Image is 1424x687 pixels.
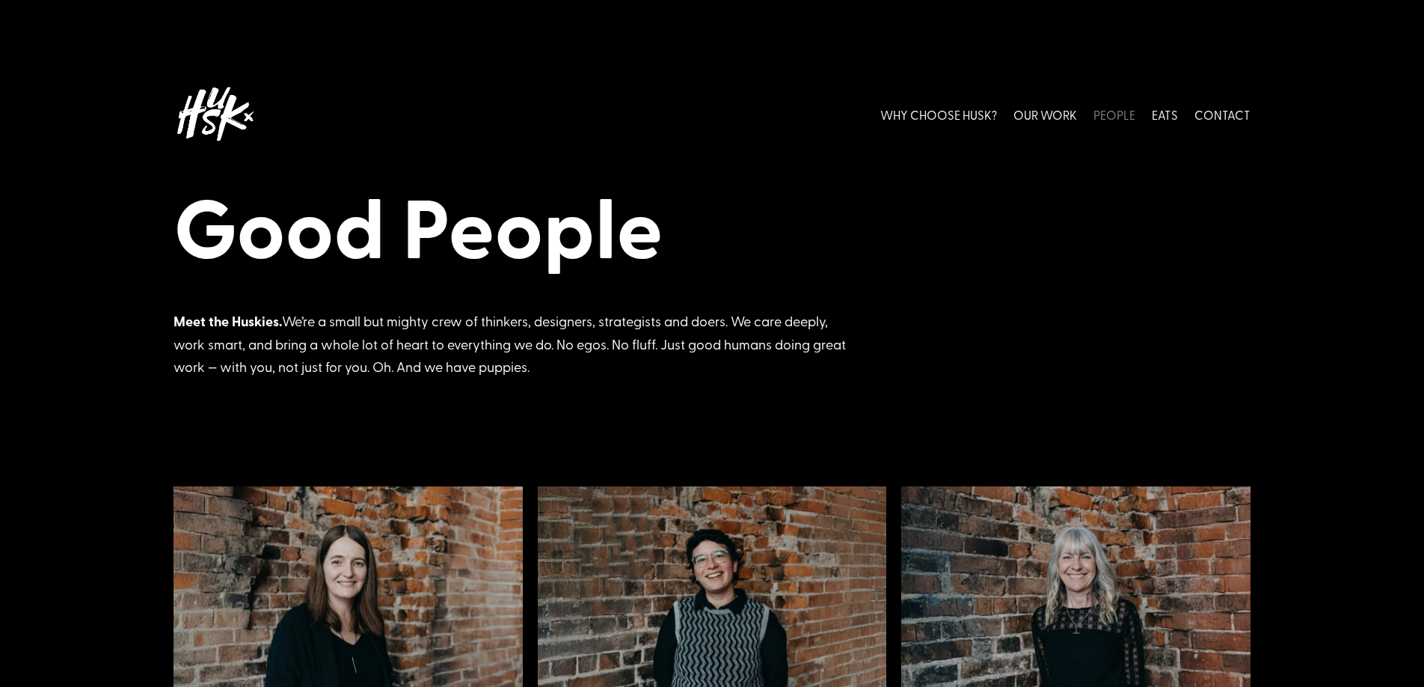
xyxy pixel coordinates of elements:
h1: Good People [174,177,1250,283]
a: EATS [1152,81,1178,147]
img: Husk logo [174,81,256,147]
strong: Meet the Huskies. [174,311,282,331]
div: We’re a small but mighty crew of thinkers, designers, strategists and doers. We care deeply, work... [174,310,847,379]
a: OUR WORK [1013,81,1077,147]
a: CONTACT [1194,81,1250,147]
a: WHY CHOOSE HUSK? [880,81,997,147]
a: PEOPLE [1093,81,1135,147]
